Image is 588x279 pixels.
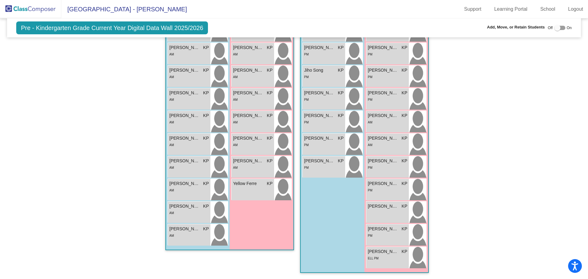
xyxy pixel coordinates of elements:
span: KP [338,90,344,96]
span: [PERSON_NAME] [368,67,398,74]
a: Learning Portal [489,4,533,14]
span: AM [233,98,238,101]
span: [PERSON_NAME] [368,248,398,255]
span: [PERSON_NAME] [368,203,398,209]
span: ELL PM [368,257,379,260]
span: KP [401,112,407,119]
span: KP [401,67,407,74]
span: [PERSON_NAME] [233,158,264,164]
span: [PERSON_NAME] [169,158,200,164]
span: [PERSON_NAME] [304,44,335,51]
span: KP [401,180,407,187]
span: AM [169,53,174,56]
span: AM [169,211,174,215]
span: AM [233,143,238,147]
span: KP [401,135,407,141]
span: [PERSON_NAME] [169,180,200,187]
span: [PERSON_NAME] [169,44,200,51]
span: PM [304,75,309,79]
span: PM [304,98,309,101]
span: Pre - Kindergarten Grade Current Year Digital Data Wall 2025/2026 [16,21,208,34]
span: [PERSON_NAME] [368,135,398,141]
span: AM [169,143,174,147]
span: KP [338,158,344,164]
span: AM [169,189,174,192]
a: Logout [563,4,588,14]
span: AM [169,234,174,237]
span: PM [368,189,372,192]
span: [PERSON_NAME] [169,67,200,74]
span: KP [203,203,209,209]
span: AM [368,143,372,147]
span: [PERSON_NAME] [368,226,398,232]
span: KP [267,158,273,164]
span: Add, Move, or Retain Students [487,24,545,30]
span: [PERSON_NAME] [169,203,200,209]
span: [PERSON_NAME] [233,112,264,119]
span: KP [203,44,209,51]
span: AM [233,53,238,56]
span: KP [267,180,273,187]
span: [PERSON_NAME] [233,44,264,51]
span: PM [368,166,372,169]
span: KP [203,67,209,74]
span: [PERSON_NAME] [368,44,398,51]
span: KP [267,135,273,141]
span: [PERSON_NAME][GEOGRAPHIC_DATA] [368,158,398,164]
span: KP [203,135,209,141]
span: KP [267,90,273,96]
span: KP [338,67,344,74]
span: On [567,25,572,31]
span: [PERSON_NAME] [368,112,398,119]
span: PM [368,98,372,101]
span: AM [169,98,174,101]
span: AM [233,166,238,169]
span: [GEOGRAPHIC_DATA] - [PERSON_NAME] [61,4,187,14]
span: AM [169,166,174,169]
span: KP [203,112,209,119]
span: Jiho Song [304,67,335,74]
span: [PERSON_NAME] [304,158,335,164]
span: AM [169,121,174,124]
a: Support [459,4,486,14]
span: KP [267,44,273,51]
span: [PERSON_NAME] [368,90,398,96]
span: KP [203,180,209,187]
span: Yellow Ferre [233,180,264,187]
span: PM [304,166,309,169]
span: PM [368,75,372,79]
span: KP [401,158,407,164]
span: [PERSON_NAME] [233,90,264,96]
span: [PERSON_NAME] [169,226,200,232]
span: KP [401,248,407,255]
span: KP [203,226,209,232]
span: KP [338,135,344,141]
span: AM [368,121,372,124]
span: [PERSON_NAME] [169,90,200,96]
span: KP [338,112,344,119]
span: PM [304,53,309,56]
span: [PERSON_NAME] [304,135,335,141]
span: PM [368,53,372,56]
span: PM [368,234,372,237]
span: KP [203,90,209,96]
span: [PERSON_NAME] [169,135,200,141]
span: [PERSON_NAME] [233,67,264,74]
span: AM [233,75,238,79]
span: KP [401,203,407,209]
span: [PERSON_NAME] [PERSON_NAME] [304,112,335,119]
span: [PERSON_NAME] [368,180,398,187]
span: PM [304,143,309,147]
span: KP [401,226,407,232]
span: KP [401,90,407,96]
span: KP [267,112,273,119]
span: KP [401,44,407,51]
span: Off [548,25,553,31]
span: [PERSON_NAME] [233,135,264,141]
span: AM [233,121,238,124]
span: KP [267,67,273,74]
span: [PERSON_NAME] [304,90,335,96]
span: AM [169,75,174,79]
span: [PERSON_NAME] [169,112,200,119]
span: KP [338,44,344,51]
